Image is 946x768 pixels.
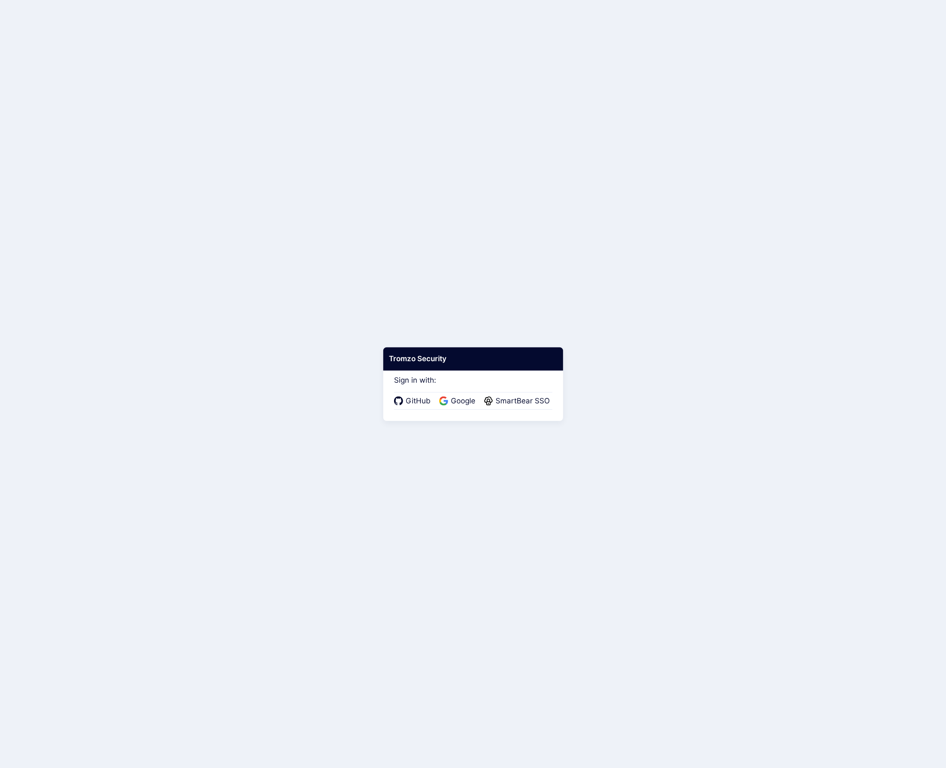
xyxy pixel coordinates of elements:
[439,396,478,407] a: Google
[394,396,433,407] a: GitHub
[383,347,563,371] div: Tromzo Security
[403,396,433,407] span: GitHub
[484,396,552,407] a: SmartBear SSO
[493,396,552,407] span: SmartBear SSO
[448,396,478,407] span: Google
[394,364,552,410] div: Sign in with:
